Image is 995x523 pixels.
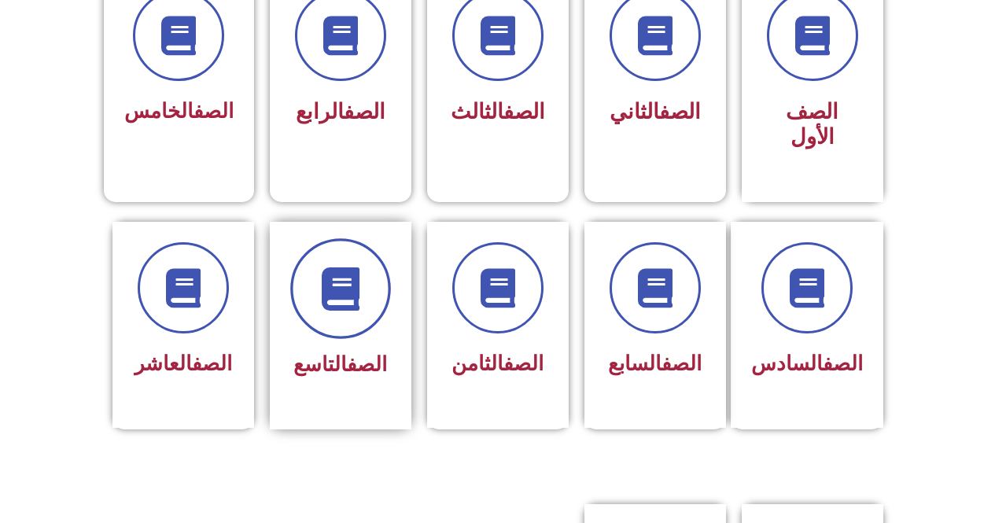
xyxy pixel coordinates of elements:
[293,352,387,376] span: التاسع
[451,352,544,375] span: الثامن
[608,352,702,375] span: السابع
[296,99,385,124] span: الرابع
[786,99,838,149] span: الصف الأول
[192,352,232,375] a: الصف
[659,99,701,124] a: الصف
[344,99,385,124] a: الصف
[503,352,544,375] a: الصف
[193,99,234,123] a: الصف
[503,99,545,124] a: الصف
[823,352,863,375] a: الصف
[347,352,387,376] a: الصف
[610,99,701,124] span: الثاني
[135,352,232,375] span: العاشر
[451,99,545,124] span: الثالث
[124,99,234,123] span: الخامس
[661,352,702,375] a: الصف
[751,352,863,375] span: السادس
